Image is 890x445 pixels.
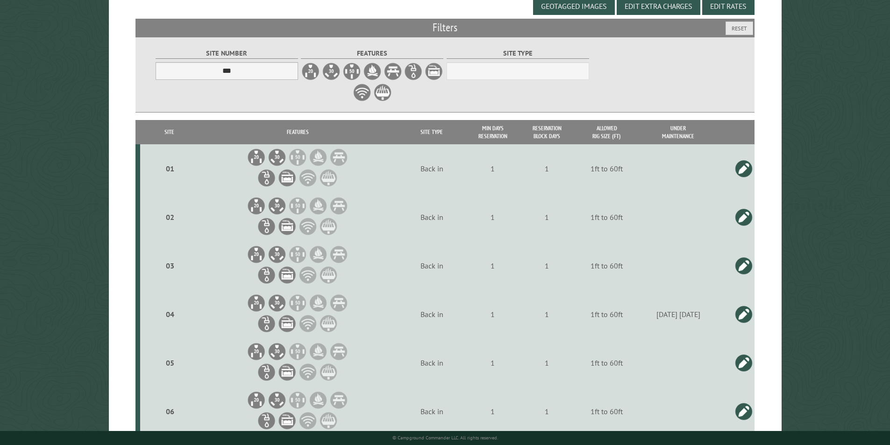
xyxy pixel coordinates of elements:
[144,310,197,319] div: 04
[309,197,328,215] li: Firepit
[299,266,317,284] li: WiFi Service
[467,212,518,222] div: 1
[384,62,402,81] label: Picnic Table
[399,164,464,173] div: Back in
[521,310,572,319] div: 1
[734,353,753,372] a: Edit this campsite
[319,169,338,187] li: Grill
[199,120,398,144] th: Features
[247,245,266,264] li: 20A Electrical Hookup
[467,358,518,367] div: 1
[734,305,753,324] a: Edit this campsite
[278,411,297,430] li: Sewer Hookup
[268,245,286,264] li: 30A Electrical Hookup
[288,148,307,167] li: 50A Electrical Hookup
[342,62,361,81] label: 50A Electrical Hookup
[467,310,518,319] div: 1
[447,48,589,59] label: Site Type
[576,164,638,173] div: 1ft to 60ft
[301,62,320,81] label: 20A Electrical Hookup
[521,358,572,367] div: 1
[299,169,317,187] li: WiFi Service
[268,148,286,167] li: 30A Electrical Hookup
[392,435,498,441] small: © Campground Commander LLC. All rights reserved.
[404,62,423,81] label: Water Hookup
[309,342,328,361] li: Firepit
[268,342,286,361] li: 30A Electrical Hookup
[399,407,464,416] div: Back in
[373,83,392,102] label: Grill
[247,148,266,167] li: 20A Electrical Hookup
[319,314,338,333] li: Grill
[257,314,276,333] li: Water Hookup
[329,342,348,361] li: Picnic Table
[521,261,572,270] div: 1
[734,208,753,226] a: Edit this campsite
[288,342,307,361] li: 50A Electrical Hookup
[309,148,328,167] li: Firepit
[576,407,638,416] div: 1ft to 60ft
[576,310,638,319] div: 1ft to 60ft
[247,391,266,410] li: 20A Electrical Hookup
[734,402,753,421] a: Edit this campsite
[144,261,197,270] div: 03
[144,407,197,416] div: 06
[399,212,464,222] div: Back in
[734,159,753,178] a: Edit this campsite
[467,261,518,270] div: 1
[135,19,755,36] h2: Filters
[299,363,317,381] li: WiFi Service
[329,148,348,167] li: Picnic Table
[156,48,298,59] label: Site Number
[520,120,574,144] th: Reservation Block Days
[268,391,286,410] li: 30A Electrical Hookup
[257,363,276,381] li: Water Hookup
[641,310,716,319] div: [DATE] [DATE]
[288,245,307,264] li: 50A Electrical Hookup
[319,411,338,430] li: Grill
[299,217,317,236] li: WiFi Service
[576,358,638,367] div: 1ft to 60ft
[329,294,348,312] li: Picnic Table
[399,261,464,270] div: Back in
[144,212,197,222] div: 02
[257,169,276,187] li: Water Hookup
[299,314,317,333] li: WiFi Service
[288,391,307,410] li: 50A Electrical Hookup
[397,120,466,144] th: Site Type
[268,197,286,215] li: 30A Electrical Hookup
[257,266,276,284] li: Water Hookup
[301,48,443,59] label: Features
[309,245,328,264] li: Firepit
[278,314,297,333] li: Sewer Hookup
[268,294,286,312] li: 30A Electrical Hookup
[309,391,328,410] li: Firepit
[322,62,341,81] label: 30A Electrical Hookup
[278,363,297,381] li: Sewer Hookup
[363,62,382,81] label: Firepit
[257,217,276,236] li: Water Hookup
[288,197,307,215] li: 50A Electrical Hookup
[299,411,317,430] li: WiFi Service
[144,358,197,367] div: 05
[576,261,638,270] div: 1ft to 60ft
[288,294,307,312] li: 50A Electrical Hookup
[576,212,638,222] div: 1ft to 60ft
[574,120,639,144] th: Allowed Rig Size (ft)
[425,62,443,81] label: Sewer Hookup
[278,169,297,187] li: Sewer Hookup
[521,407,572,416] div: 1
[278,217,297,236] li: Sewer Hookup
[257,411,276,430] li: Water Hookup
[329,245,348,264] li: Picnic Table
[521,164,572,173] div: 1
[521,212,572,222] div: 1
[467,407,518,416] div: 1
[247,342,266,361] li: 20A Electrical Hookup
[247,197,266,215] li: 20A Electrical Hookup
[640,120,718,144] th: Under Maintenance
[329,197,348,215] li: Picnic Table
[319,217,338,236] li: Grill
[399,310,464,319] div: Back in
[319,266,338,284] li: Grill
